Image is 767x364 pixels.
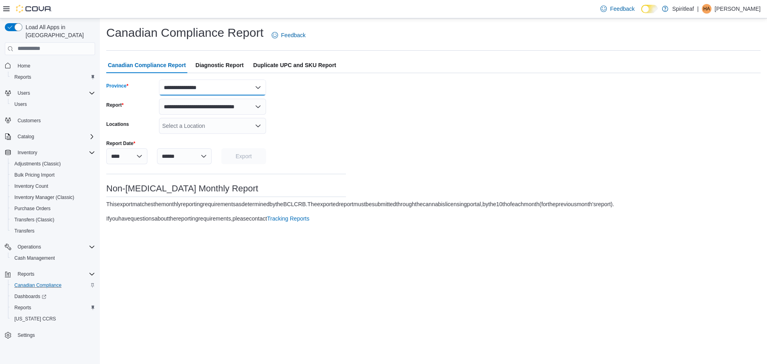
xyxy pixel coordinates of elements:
span: Inventory [18,149,37,156]
a: Users [11,99,30,109]
a: [US_STATE] CCRS [11,314,59,324]
button: Home [2,60,98,72]
span: Diagnostic Report [195,57,244,73]
span: Users [14,88,95,98]
button: Transfers (Classic) [8,214,98,225]
button: Users [8,99,98,110]
span: Canadian Compliance [11,280,95,290]
img: Cova [16,5,52,13]
button: Inventory [14,148,40,157]
span: Bulk Pricing Import [14,172,55,178]
h3: Non-[MEDICAL_DATA] Monthly Report [106,184,346,193]
span: Adjustments (Classic) [11,159,95,169]
span: [US_STATE] CCRS [14,316,56,322]
button: Operations [2,241,98,253]
a: Customers [14,116,44,125]
span: Washington CCRS [11,314,95,324]
span: Catalog [14,132,95,141]
label: Report Date [106,140,135,147]
button: Catalog [14,132,37,141]
span: Dashboards [11,292,95,301]
a: Transfers (Classic) [11,215,58,225]
span: Bulk Pricing Import [11,170,95,180]
span: Reports [11,303,95,312]
button: Transfers [8,225,98,237]
span: Reports [14,74,31,80]
button: Users [2,88,98,99]
span: Home [18,63,30,69]
span: Customers [14,115,95,125]
a: Purchase Orders [11,204,54,213]
span: Load All Apps in [GEOGRAPHIC_DATA] [22,23,95,39]
button: Cash Management [8,253,98,264]
button: Inventory [2,147,98,158]
button: Inventory Manager (Classic) [8,192,98,203]
button: Open list of options [255,123,261,129]
button: Customers [2,115,98,126]
span: Customers [18,117,41,124]
span: Canadian Compliance Report [108,57,186,73]
a: Cash Management [11,253,58,263]
span: Users [14,101,27,107]
label: Locations [106,121,129,127]
a: Feedback [268,27,309,43]
span: Settings [18,332,35,338]
h1: Canadian Compliance Report [106,25,264,41]
label: Province [106,83,128,89]
span: Users [18,90,30,96]
p: | [697,4,699,14]
span: Purchase Orders [14,205,51,212]
button: Bulk Pricing Import [8,169,98,181]
button: Reports [8,302,98,313]
button: Operations [14,242,44,252]
a: Settings [14,330,38,340]
span: Canadian Compliance [14,282,62,288]
a: Canadian Compliance [11,280,65,290]
span: Inventory [14,148,95,157]
span: Inventory Count [11,181,95,191]
span: Catalog [18,133,34,140]
label: Report [106,102,123,108]
a: Dashboards [11,292,50,301]
span: Reports [11,72,95,82]
a: Home [14,61,34,71]
a: Bulk Pricing Import [11,170,58,180]
button: Reports [8,72,98,83]
span: Adjustments (Classic) [14,161,61,167]
p: Spiritleaf [672,4,694,14]
button: Catalog [2,131,98,142]
span: Feedback [281,31,306,39]
button: Reports [2,269,98,280]
span: Home [14,61,95,71]
span: Reports [14,269,95,279]
a: Feedback [597,1,638,17]
div: Holly A [702,4,711,14]
button: Inventory Count [8,181,98,192]
div: This export matches the monthly reporting requirements as determined by the BC LCRB. The exported... [106,200,614,208]
button: Canadian Compliance [8,280,98,291]
span: Dashboards [14,293,46,300]
span: Feedback [610,5,634,13]
a: Reports [11,303,34,312]
a: Tracking Reports [267,215,309,222]
span: Cash Management [14,255,55,261]
span: Operations [18,244,41,250]
span: Purchase Orders [11,204,95,213]
button: Purchase Orders [8,203,98,214]
a: Dashboards [8,291,98,302]
button: Reports [14,269,38,279]
p: [PERSON_NAME] [715,4,761,14]
span: Transfers [14,228,34,234]
button: Users [14,88,33,98]
button: [US_STATE] CCRS [8,313,98,324]
span: Inventory Count [14,183,48,189]
span: Reports [18,271,34,277]
a: Reports [11,72,34,82]
div: If you have questions about the reporting requirements, please contact [106,215,310,223]
a: Inventory Manager (Classic) [11,193,77,202]
span: Transfers (Classic) [11,215,95,225]
span: Settings [14,330,95,340]
span: Users [11,99,95,109]
span: Transfers (Classic) [14,217,54,223]
a: Inventory Count [11,181,52,191]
